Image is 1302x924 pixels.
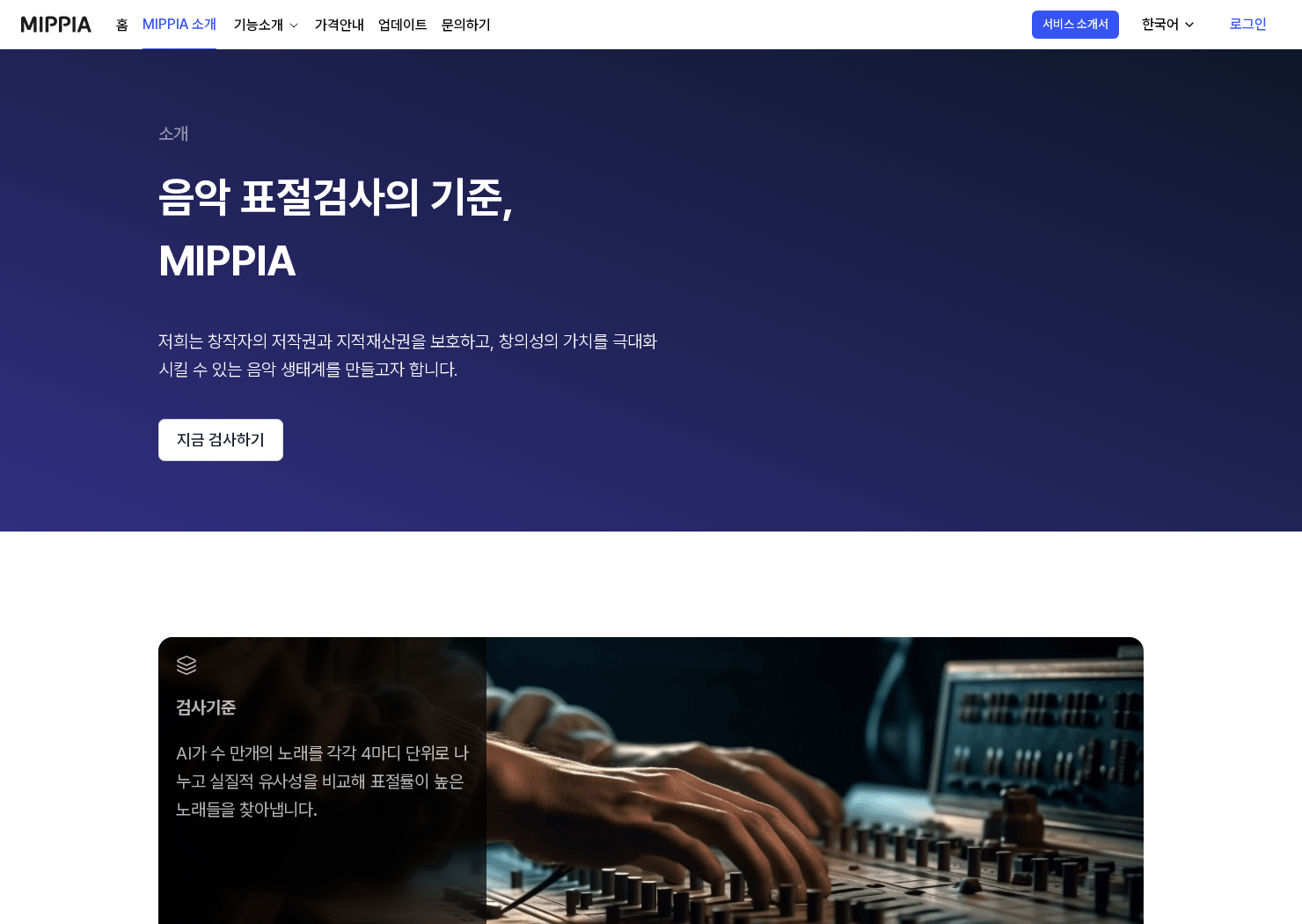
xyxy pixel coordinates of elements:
button: 기능소개 [230,15,301,36]
button: 한국어 [1128,7,1207,42]
div: 소개 [158,120,1144,148]
div: 기능소개 [230,15,287,36]
a: MIPPIA 소개 [143,1,216,49]
div: AI가 수 만개의 노래를 각각 4마디 단위로 나누고 실질적 유사성을 비교해 표절률이 높은 노래들을 찾아냅니다. [176,739,469,824]
div: 한국어 [1138,14,1182,35]
a: 문의하기 [442,15,491,36]
a: 업데이트 [378,15,428,36]
div: 음악 표절검사의 기준, MIPPIA [158,165,669,292]
a: 가격안내 [315,15,364,36]
a: 지금 검사하기 [158,419,1144,461]
button: 서비스 소개서 [1032,11,1119,39]
div: 검사기준 [176,693,469,722]
a: 홈 [116,15,128,36]
button: 지금 검사하기 [158,419,283,461]
div: 저희는 창작자의 저작권과 지적재산권을 보호하고, 창의성의 가치를 극대화 시킬 수 있는 음악 생태계를 만들고자 합니다. [158,327,669,384]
